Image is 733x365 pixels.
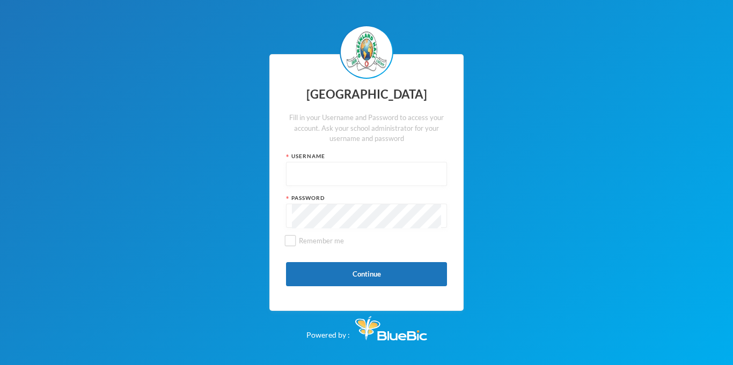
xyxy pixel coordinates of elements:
[286,262,447,286] button: Continue
[306,311,427,340] div: Powered by :
[286,194,447,202] div: Password
[286,84,447,105] div: [GEOGRAPHIC_DATA]
[355,316,427,340] img: Bluebic
[286,113,447,144] div: Fill in your Username and Password to access your account. Ask your school administrator for your...
[286,152,447,160] div: Username
[295,236,348,245] span: Remember me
